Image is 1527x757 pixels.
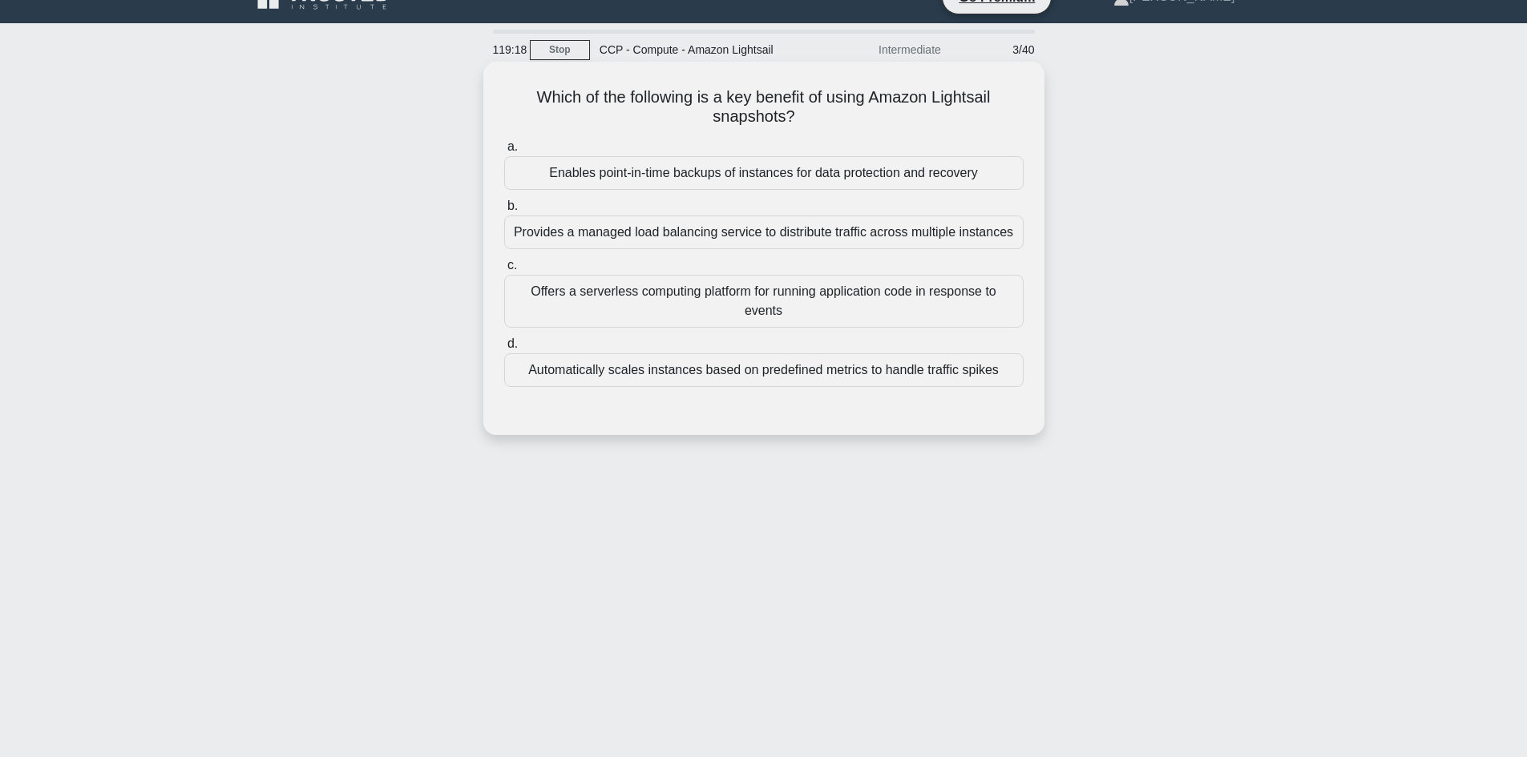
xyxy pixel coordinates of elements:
[507,199,518,212] span: b.
[810,34,951,66] div: Intermediate
[483,34,530,66] div: 119:18
[590,34,810,66] div: CCP - Compute - Amazon Lightsail
[504,275,1024,328] div: Offers a serverless computing platform for running application code in response to events
[507,336,518,350] span: d.
[951,34,1044,66] div: 3/40
[507,258,517,272] span: c.
[504,215,1024,249] div: Provides a managed load balancing service to distribute traffic across multiple instances
[530,40,590,60] a: Stop
[504,353,1024,387] div: Automatically scales instances based on predefined metrics to handle traffic spikes
[507,139,518,153] span: a.
[503,87,1025,127] h5: Which of the following is a key benefit of using Amazon Lightsail snapshots?
[504,156,1024,190] div: Enables point-in-time backups of instances for data protection and recovery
